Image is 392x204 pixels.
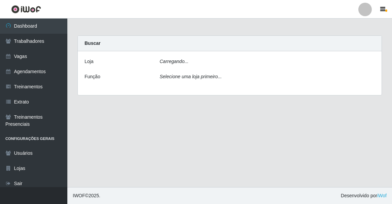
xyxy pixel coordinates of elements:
label: Função [85,73,100,80]
i: Selecione uma loja primeiro... [160,74,222,79]
img: CoreUI Logo [11,5,41,13]
a: iWof [377,193,387,198]
label: Loja [85,58,93,65]
strong: Buscar [85,40,100,46]
span: IWOF [73,193,85,198]
i: Carregando... [160,59,189,64]
span: © 2025 . [73,192,100,199]
span: Desenvolvido por [341,192,387,199]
